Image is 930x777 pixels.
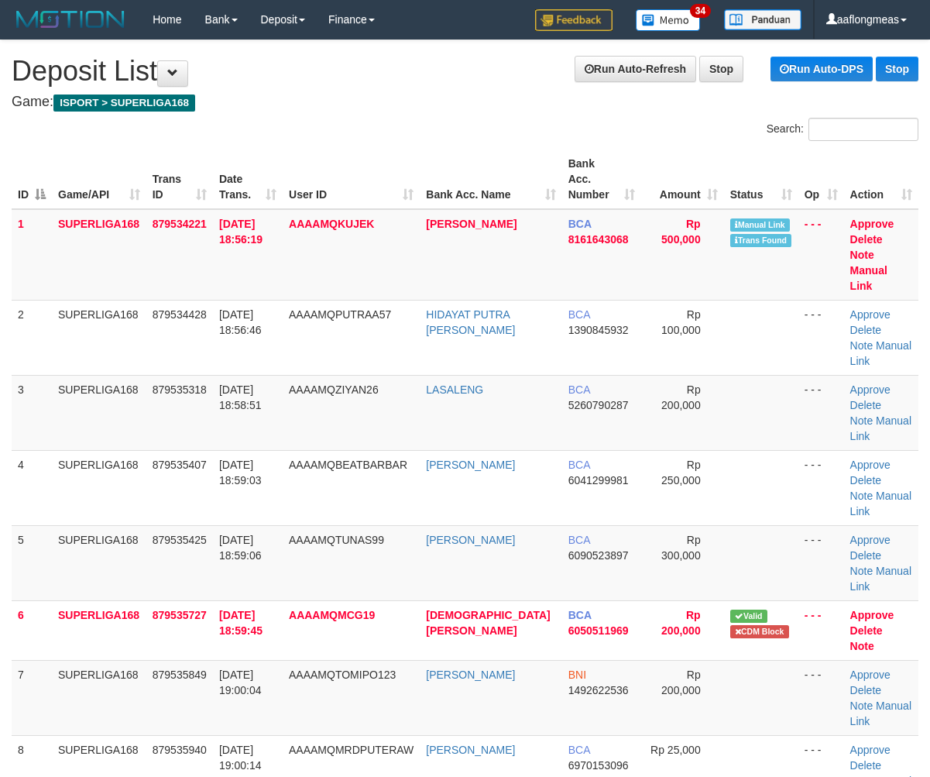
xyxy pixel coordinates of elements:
span: 879535425 [153,534,207,546]
span: [DATE] 18:59:06 [219,534,262,562]
span: Copy 1390845932 to clipboard [568,324,629,336]
a: Note [850,565,873,577]
span: Copy 6970153096 to clipboard [568,759,629,772]
th: User ID: activate to sort column ascending [283,150,420,209]
input: Search: [808,118,918,141]
th: Bank Acc. Name: activate to sort column ascending [420,150,561,209]
img: Button%20Memo.svg [636,9,701,31]
span: Transfer CDM blocked [730,625,789,638]
a: Manual Link [850,490,911,517]
a: Delete [850,233,883,246]
a: Manual Link [850,565,911,593]
label: Search: [767,118,918,141]
span: 879535727 [153,609,207,621]
a: Manual Link [850,264,887,292]
span: AAAAMQKUJEK [289,218,374,230]
span: BCA [568,534,590,546]
span: AAAAMQPUTRAA57 [289,308,391,321]
span: Manually Linked [730,218,790,232]
th: Bank Acc. Number: activate to sort column ascending [562,150,641,209]
img: MOTION_logo.png [12,8,129,31]
a: Delete [850,324,881,336]
td: SUPERLIGA168 [52,450,146,525]
span: [DATE] 19:00:14 [219,744,262,772]
td: SUPERLIGA168 [52,525,146,600]
a: Approve [850,669,891,681]
a: Delete [850,624,883,637]
img: Feedback.jpg [535,9,613,31]
span: Copy 6090523897 to clipboard [568,549,629,562]
td: 2 [12,300,52,375]
a: HIDAYAT PUTRA [PERSON_NAME] [426,308,515,336]
a: Manual Link [850,414,911,442]
span: Rp 500,000 [661,218,701,246]
th: ID: activate to sort column descending [12,150,52,209]
td: - - - [798,209,844,301]
span: AAAAMQTOMIPO123 [289,669,396,681]
span: 879534428 [153,308,207,321]
span: [DATE] 18:56:19 [219,218,263,246]
td: SUPERLIGA168 [52,375,146,450]
span: AAAAMQMCG19 [289,609,375,621]
span: 34 [690,4,711,18]
a: [PERSON_NAME] [426,669,515,681]
th: Action: activate to sort column ascending [844,150,918,209]
span: [DATE] 18:59:45 [219,609,263,637]
a: [PERSON_NAME] [426,744,515,756]
span: Rp 200,000 [661,669,701,696]
span: [DATE] 18:58:51 [219,383,262,411]
a: Delete [850,684,881,696]
td: 5 [12,525,52,600]
td: 1 [12,209,52,301]
td: - - - [798,525,844,600]
span: [DATE] 19:00:04 [219,669,262,696]
a: Run Auto-Refresh [575,56,696,82]
td: 4 [12,450,52,525]
a: [PERSON_NAME] [426,459,515,471]
a: [PERSON_NAME] [426,534,515,546]
td: SUPERLIGA168 [52,600,146,660]
span: Similar transaction found [730,234,792,247]
th: Status: activate to sort column ascending [724,150,798,209]
a: Approve [850,383,891,396]
a: Note [850,700,873,712]
span: [DATE] 18:59:03 [219,459,262,486]
span: 879535318 [153,383,207,396]
th: Game/API: activate to sort column ascending [52,150,146,209]
a: Stop [876,57,918,81]
a: Manual Link [850,339,911,367]
td: 3 [12,375,52,450]
span: AAAAMQMRDPUTERAW [289,744,414,756]
a: Delete [850,474,881,486]
span: BCA [568,459,590,471]
img: panduan.png [724,9,801,30]
span: Copy 1492622536 to clipboard [568,684,629,696]
a: Delete [850,549,881,562]
a: Note [850,249,874,261]
span: BCA [568,609,592,621]
span: ISPORT > SUPERLIGA168 [53,95,195,112]
span: 879534221 [153,218,207,230]
td: - - - [798,300,844,375]
span: BCA [568,308,590,321]
span: BCA [568,218,592,230]
a: Note [850,339,873,352]
h1: Deposit List [12,56,918,87]
a: Approve [850,459,891,471]
th: Amount: activate to sort column ascending [641,150,724,209]
a: [DEMOGRAPHIC_DATA][PERSON_NAME] [426,609,550,637]
span: BCA [568,744,590,756]
a: Approve [850,534,891,546]
a: Delete [850,759,881,772]
td: SUPERLIGA168 [52,300,146,375]
span: Copy 8161643068 to clipboard [568,233,629,246]
a: [PERSON_NAME] [426,218,516,230]
span: [DATE] 18:56:46 [219,308,262,336]
a: Approve [850,744,891,756]
a: Approve [850,609,894,621]
span: Rp 200,000 [661,383,701,411]
span: AAAAMQZIYAN26 [289,383,379,396]
span: Rp 25,000 [650,744,701,756]
span: Valid transaction [730,610,767,623]
td: - - - [798,450,844,525]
